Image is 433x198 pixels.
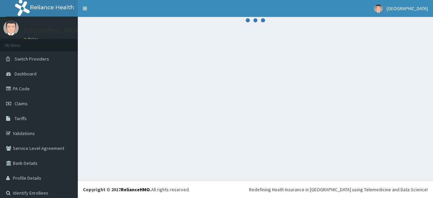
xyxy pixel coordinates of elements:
[15,101,28,107] span: Claims
[78,181,433,198] footer: All rights reserved.
[15,115,27,122] span: Tariffs
[15,71,37,77] span: Dashboard
[245,10,266,30] svg: audio-loading
[121,186,150,193] a: RelianceHMO
[3,20,19,36] img: User Image
[374,4,383,13] img: User Image
[15,56,49,62] span: Switch Providers
[24,37,40,42] a: Online
[249,186,428,193] div: Redefining Heath Insurance in [GEOGRAPHIC_DATA] using Telemedicine and Data Science!
[387,5,428,12] span: [GEOGRAPHIC_DATA]
[83,186,151,193] strong: Copyright © 2017 .
[24,27,79,34] p: [GEOGRAPHIC_DATA]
